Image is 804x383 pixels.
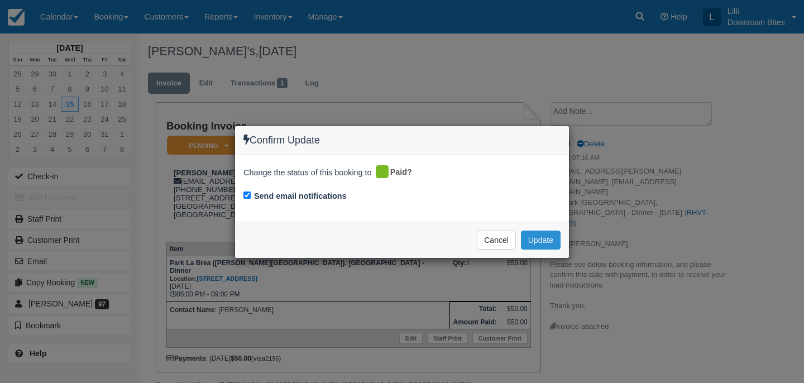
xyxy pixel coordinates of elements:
button: Update [521,231,561,250]
button: Cancel [477,231,516,250]
span: Change the status of this booking to [243,167,372,181]
label: Send email notifications [254,190,347,202]
div: Paid? [374,164,420,181]
h4: Confirm Update [243,135,561,146]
